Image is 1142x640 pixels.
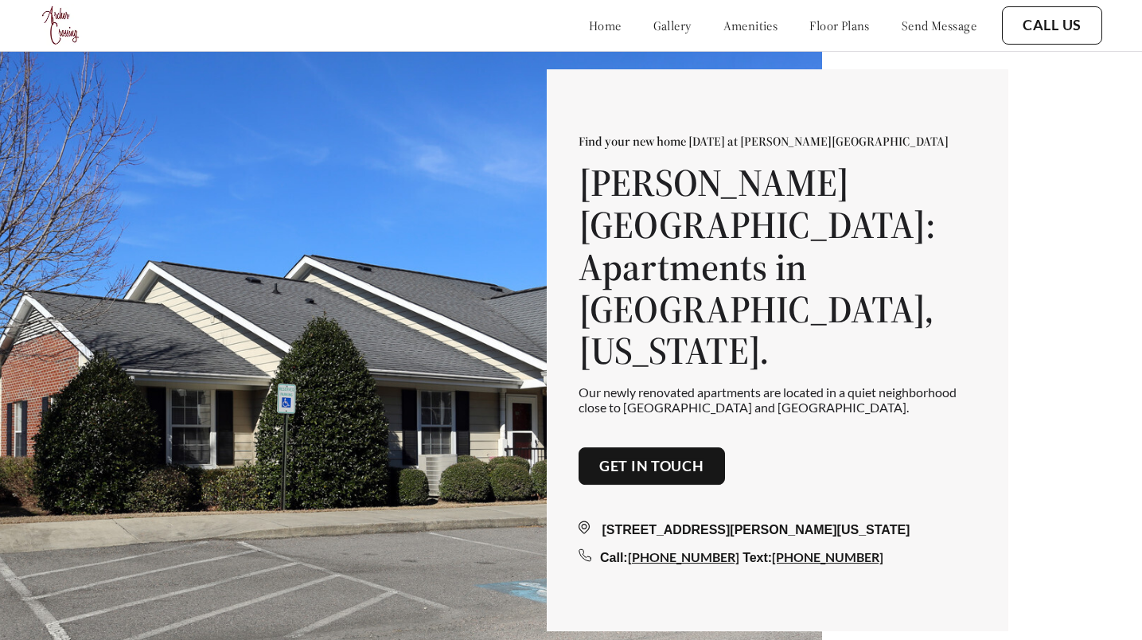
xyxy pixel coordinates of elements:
[579,521,976,540] div: [STREET_ADDRESS][PERSON_NAME][US_STATE]
[1023,17,1082,34] a: Call Us
[1002,6,1102,45] button: Call Us
[902,18,976,33] a: send message
[809,18,870,33] a: floor plans
[589,18,622,33] a: home
[579,162,976,372] h1: [PERSON_NAME][GEOGRAPHIC_DATA]: Apartments in [GEOGRAPHIC_DATA], [US_STATE].
[599,458,704,475] a: Get in touch
[772,549,883,564] a: [PHONE_NUMBER]
[742,551,772,564] span: Text:
[579,447,725,486] button: Get in touch
[579,384,976,415] p: Our newly renovated apartments are located in a quiet neighborhood close to [GEOGRAPHIC_DATA] and...
[579,133,976,149] p: Find your new home [DATE] at [PERSON_NAME][GEOGRAPHIC_DATA]
[653,18,692,33] a: gallery
[723,18,778,33] a: amenities
[600,551,628,564] span: Call:
[628,549,739,564] a: [PHONE_NUMBER]
[40,4,83,47] img: logo.png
